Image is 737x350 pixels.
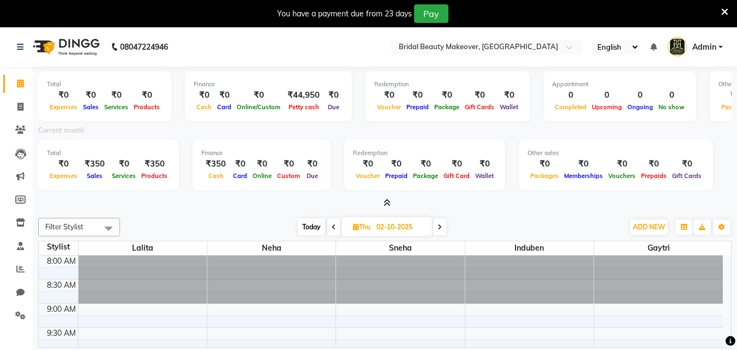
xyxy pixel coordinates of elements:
[668,37,687,56] img: Admin
[283,89,324,102] div: ₹44,950
[214,89,234,102] div: ₹0
[139,172,170,180] span: Products
[669,158,704,170] div: ₹0
[589,89,625,102] div: 0
[131,103,163,111] span: Products
[303,158,322,170] div: ₹0
[286,103,322,111] span: Petty cash
[669,172,704,180] span: Gift Cards
[353,158,382,170] div: ₹0
[250,172,274,180] span: Online
[410,172,441,180] span: Package
[404,89,432,102] div: ₹0
[80,103,101,111] span: Sales
[214,103,234,111] span: Card
[38,126,84,135] label: Current month
[47,80,163,89] div: Total
[207,241,335,255] span: Neha
[47,89,80,102] div: ₹0
[589,103,625,111] span: Upcoming
[274,172,303,180] span: Custom
[353,149,496,158] div: Redemption
[139,158,170,170] div: ₹350
[561,172,606,180] span: Memberships
[230,158,250,170] div: ₹0
[47,103,80,111] span: Expenses
[462,89,497,102] div: ₹0
[414,4,448,23] button: Pay
[234,103,283,111] span: Online/Custom
[80,158,109,170] div: ₹350
[325,103,342,111] span: Due
[194,103,214,111] span: Cash
[131,89,163,102] div: ₹0
[594,241,723,255] span: gaytri
[472,172,496,180] span: Wallet
[194,80,343,89] div: Finance
[638,158,669,170] div: ₹0
[45,328,78,339] div: 9:30 AM
[441,158,472,170] div: ₹0
[230,172,250,180] span: Card
[373,219,428,235] input: 2025-10-02
[274,158,303,170] div: ₹0
[47,158,80,170] div: ₹0
[206,172,226,180] span: Cash
[606,172,638,180] span: Vouchers
[625,103,656,111] span: Ongoing
[465,241,594,255] span: Induben
[350,223,373,231] span: Thu
[324,89,343,102] div: ₹0
[45,222,83,231] span: Filter Stylist
[382,172,410,180] span: Prepaid
[404,103,432,111] span: Prepaid
[552,89,589,102] div: 0
[638,172,669,180] span: Prepaids
[79,241,207,255] span: Lalita
[497,89,521,102] div: ₹0
[462,103,497,111] span: Gift Cards
[80,89,101,102] div: ₹0
[561,158,606,170] div: ₹0
[382,158,410,170] div: ₹0
[47,149,170,158] div: Total
[45,280,78,291] div: 8:30 AM
[45,304,78,315] div: 9:00 AM
[656,103,687,111] span: No show
[374,89,404,102] div: ₹0
[194,89,214,102] div: ₹0
[656,89,687,102] div: 0
[606,158,638,170] div: ₹0
[101,103,131,111] span: Services
[109,158,139,170] div: ₹0
[497,103,521,111] span: Wallet
[101,89,131,102] div: ₹0
[304,172,321,180] span: Due
[552,80,687,89] div: Appointment
[250,158,274,170] div: ₹0
[336,241,464,255] span: Sneha
[84,172,105,180] span: Sales
[410,158,441,170] div: ₹0
[234,89,283,102] div: ₹0
[692,41,716,53] span: Admin
[277,8,412,20] div: You have a payment due from 23 days
[630,220,668,235] button: ADD NEW
[528,172,561,180] span: Packages
[528,158,561,170] div: ₹0
[353,172,382,180] span: Voucher
[374,103,404,111] span: Voucher
[28,32,103,62] img: logo
[432,89,462,102] div: ₹0
[472,158,496,170] div: ₹0
[109,172,139,180] span: Services
[47,172,80,180] span: Expenses
[120,32,168,62] b: 08047224946
[441,172,472,180] span: Gift Card
[298,218,325,235] span: Today
[528,149,704,158] div: Other sales
[432,103,462,111] span: Package
[633,223,665,231] span: ADD NEW
[201,149,322,158] div: Finance
[39,241,78,253] div: Stylist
